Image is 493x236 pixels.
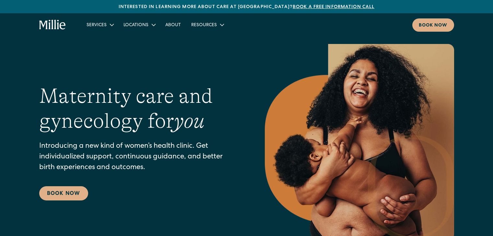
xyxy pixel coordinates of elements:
[39,186,88,200] a: Book Now
[81,19,118,30] div: Services
[412,18,454,32] a: Book now
[186,19,229,30] div: Resources
[293,5,374,9] a: Book a free information call
[174,109,205,133] em: you
[191,22,217,29] div: Resources
[123,22,148,29] div: Locations
[39,141,239,173] p: Introducing a new kind of women’s health clinic. Get individualized support, continuous guidance,...
[87,22,107,29] div: Services
[39,84,239,134] h1: Maternity care and gynecology for
[39,20,66,30] a: home
[118,19,160,30] div: Locations
[419,22,448,29] div: Book now
[160,19,186,30] a: About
